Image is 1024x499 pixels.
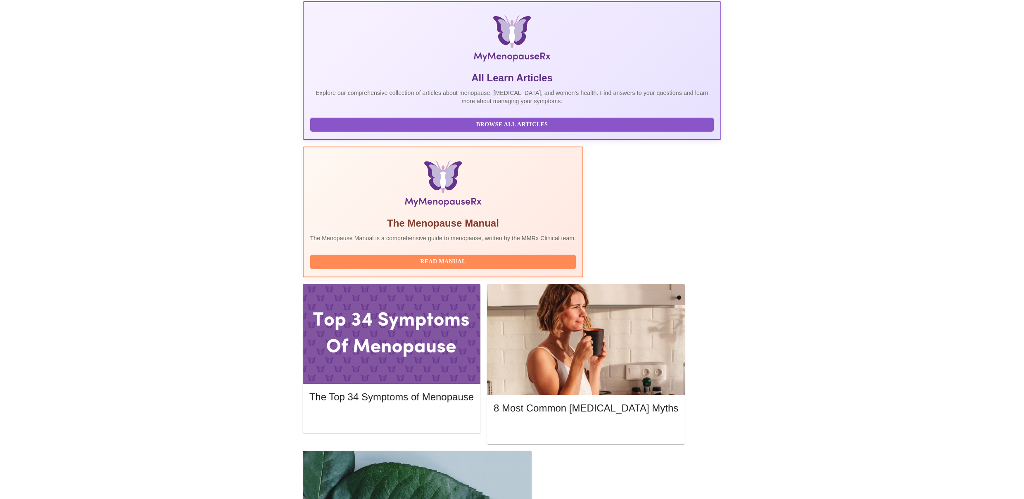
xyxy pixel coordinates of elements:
a: Read More [494,426,680,433]
img: Menopause Manual [352,161,534,210]
p: Explore our comprehensive collection of articles about menopause, [MEDICAL_DATA], and women's hea... [310,89,714,105]
button: Read Manual [310,255,576,269]
a: Read More [309,414,476,421]
a: Read Manual [310,258,578,265]
button: Browse All Articles [310,118,714,132]
img: MyMenopauseRx Logo [373,15,651,65]
h5: The Top 34 Symptoms of Menopause [309,390,474,404]
h5: The Menopause Manual [310,217,576,230]
h5: 8 Most Common [MEDICAL_DATA] Myths [494,402,678,415]
span: Read More [502,425,670,435]
span: Browse All Articles [318,120,706,130]
span: Read Manual [318,257,568,267]
p: The Menopause Manual is a comprehensive guide to menopause, written by the MMRx Clinical team. [310,234,576,242]
button: Read More [494,423,678,437]
h5: All Learn Articles [310,71,714,85]
button: Read More [309,411,474,426]
a: Browse All Articles [310,121,716,128]
span: Read More [318,413,466,423]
